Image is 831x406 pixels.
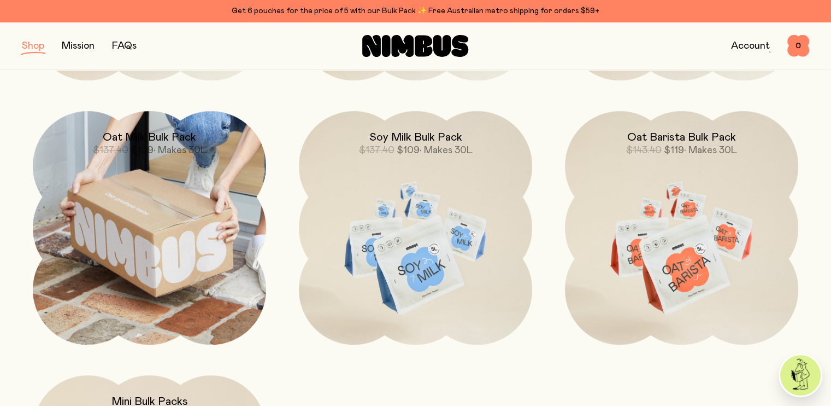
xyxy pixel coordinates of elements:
span: $109 [397,146,420,155]
a: Soy Milk Bulk Pack$137.40$109• Makes 30L [299,111,532,345]
span: $119 [664,146,684,155]
span: • Makes 30L [154,146,207,155]
span: • Makes 30L [420,146,473,155]
a: FAQs [112,41,137,51]
span: $137.40 [93,146,128,155]
img: agent [780,355,821,396]
h2: Oat Milk Bulk Pack [103,131,196,144]
a: Mission [62,41,95,51]
span: $109 [131,146,154,155]
div: Get 6 pouches for the price of 5 with our Bulk Pack ✨ Free Australian metro shipping for orders $59+ [22,4,809,18]
h2: Soy Milk Bulk Pack [369,131,462,144]
a: Oat Milk Bulk Pack$137.40$109• Makes 30L [33,111,266,345]
span: • Makes 30L [684,146,737,155]
a: Account [731,41,770,51]
span: $143.40 [626,146,662,155]
a: Oat Barista Bulk Pack$143.40$119• Makes 30L [565,111,798,345]
button: 0 [787,35,809,57]
h2: Oat Barista Bulk Pack [627,131,736,144]
span: $137.40 [359,146,394,155]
